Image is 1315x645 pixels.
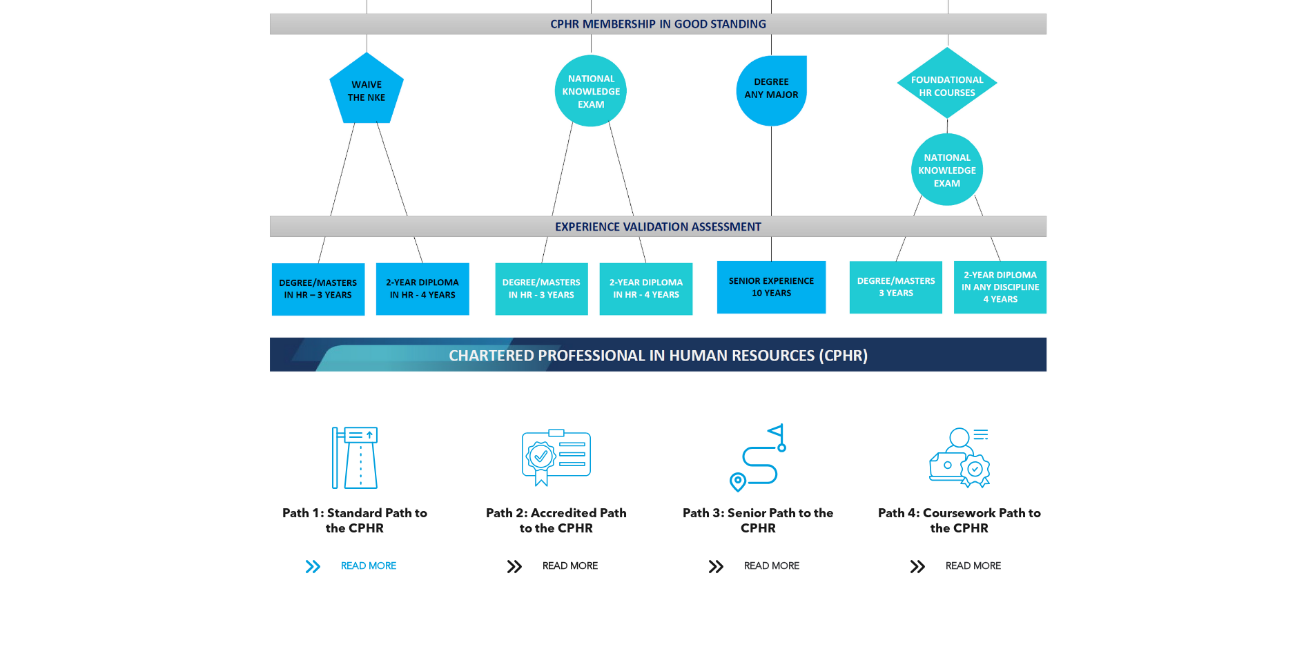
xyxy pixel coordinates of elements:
[336,554,401,579] span: READ MORE
[486,508,627,535] span: Path 2: Accredited Path to the CPHR
[739,554,804,579] span: READ MORE
[538,554,603,579] span: READ MORE
[878,508,1041,535] span: Path 4: Coursework Path to the CPHR
[683,508,834,535] span: Path 3: Senior Path to the CPHR
[900,554,1019,579] a: READ MORE
[699,554,817,579] a: READ MORE
[941,554,1006,579] span: READ MORE
[497,554,616,579] a: READ MORE
[282,508,427,535] span: Path 1: Standard Path to the CPHR
[295,554,414,579] a: READ MORE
